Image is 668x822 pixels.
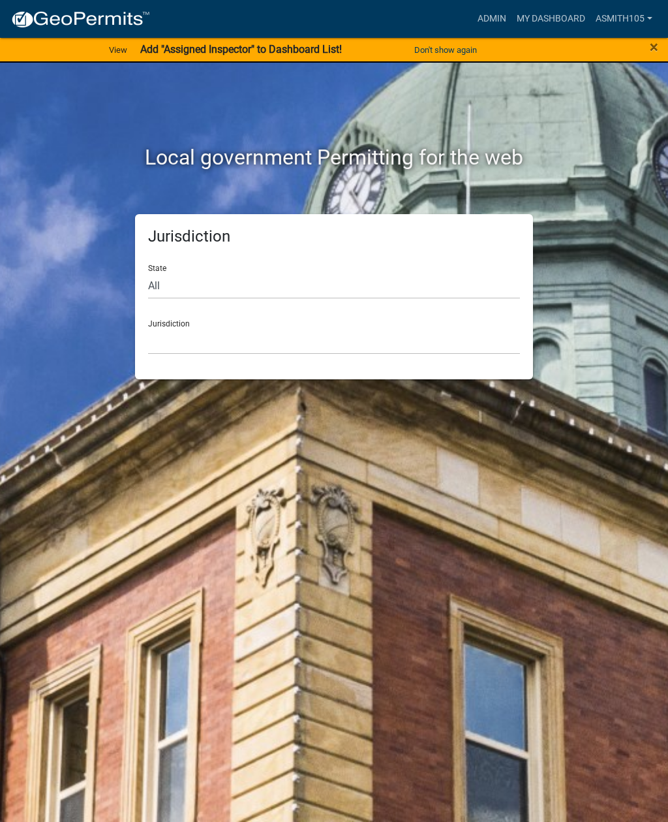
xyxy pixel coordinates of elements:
[148,227,520,246] h5: Jurisdiction
[104,39,132,61] a: View
[140,43,342,55] strong: Add "Assigned Inspector" to Dashboard List!
[31,145,637,170] h2: Local government Permitting for the web
[409,39,482,61] button: Don't show again
[511,7,590,31] a: My Dashboard
[472,7,511,31] a: Admin
[590,7,658,31] a: asmith105
[650,39,658,55] button: Close
[650,38,658,56] span: ×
